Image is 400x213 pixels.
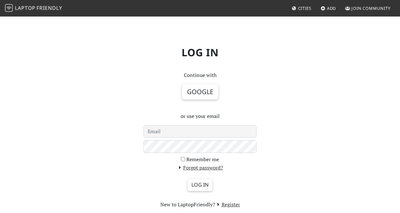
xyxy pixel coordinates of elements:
[37,4,62,11] span: Friendly
[143,71,257,79] p: Continue with
[177,164,223,171] a: Forgot password?
[289,3,314,14] a: Cities
[19,41,381,64] h1: Log in
[143,112,257,120] p: or use your email
[143,125,257,138] input: Email
[143,201,257,209] section: New to LaptopFriendly?
[327,5,336,11] span: Add
[182,84,218,100] button: Google
[5,3,62,14] a: LaptopFriendly LaptopFriendly
[343,3,393,14] a: Join Community
[188,179,212,191] input: Log in
[5,4,13,12] img: LaptopFriendly
[186,155,219,164] label: Remember me
[351,5,390,11] span: Join Community
[298,5,311,11] span: Cities
[318,3,339,14] a: Add
[15,4,36,11] span: Laptop
[215,201,240,208] a: Register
